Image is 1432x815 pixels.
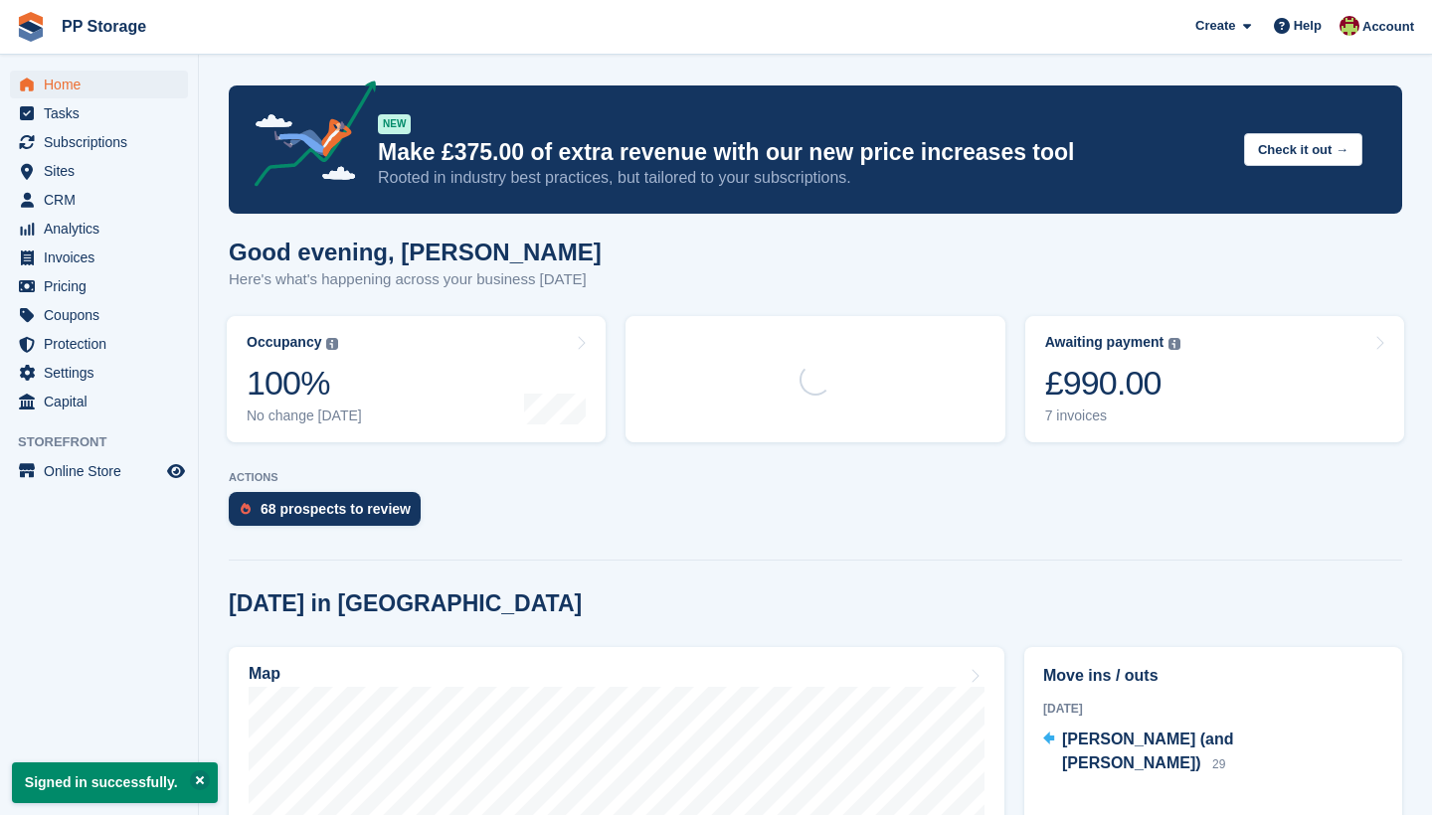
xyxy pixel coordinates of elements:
[44,157,163,185] span: Sites
[44,244,163,271] span: Invoices
[18,432,198,452] span: Storefront
[261,501,411,517] div: 68 prospects to review
[1294,16,1322,36] span: Help
[10,359,188,387] a: menu
[1244,133,1362,166] button: Check it out →
[247,334,321,351] div: Occupancy
[44,457,163,485] span: Online Store
[10,388,188,415] a: menu
[1212,757,1225,771] span: 29
[227,316,606,442] a: Occupancy 100% No change [DATE]
[10,272,188,300] a: menu
[44,71,163,98] span: Home
[54,10,154,43] a: PP Storage
[44,301,163,329] span: Coupons
[12,762,218,803] p: Signed in successfully.
[326,338,338,350] img: icon-info-grey-7440780725fd019a000dd9b08b2336e03edf1995a4989e88bcd33f0948082b44.svg
[238,81,377,194] img: price-adjustments-announcement-icon-8257ccfd72463d97f412b2fc003d46551f7dbcb40ab6d574587a9cd5c0d94...
[241,503,251,515] img: prospect-51fa495bee0391a8d652442698ab0144808aea92771e9ea1ae160a38d050c398.svg
[44,388,163,415] span: Capital
[1340,16,1359,36] img: Max Allen
[44,215,163,243] span: Analytics
[44,186,163,214] span: CRM
[10,157,188,185] a: menu
[1043,664,1383,688] h2: Move ins / outs
[10,457,188,485] a: menu
[1045,363,1181,404] div: £990.00
[378,138,1228,167] p: Make £375.00 of extra revenue with our new price increases tool
[1043,700,1383,718] div: [DATE]
[164,459,188,483] a: Preview store
[1168,338,1180,350] img: icon-info-grey-7440780725fd019a000dd9b08b2336e03edf1995a4989e88bcd33f0948082b44.svg
[44,330,163,358] span: Protection
[249,665,280,683] h2: Map
[1043,728,1383,777] a: [PERSON_NAME] (and [PERSON_NAME]) 29
[378,114,411,134] div: NEW
[10,301,188,329] a: menu
[10,330,188,358] a: menu
[229,268,602,291] p: Here's what's happening across your business [DATE]
[1045,407,1181,424] div: 7 invoices
[247,363,362,404] div: 100%
[44,99,163,127] span: Tasks
[1045,334,1164,351] div: Awaiting payment
[229,590,582,617] h2: [DATE] in [GEOGRAPHIC_DATA]
[16,12,46,42] img: stora-icon-8386f47178a22dfd0bd8f6a31ec36ba5ce8667c1dd55bd0f319d3a0aa187defe.svg
[10,71,188,98] a: menu
[44,128,163,156] span: Subscriptions
[1362,17,1414,37] span: Account
[44,359,163,387] span: Settings
[378,167,1228,189] p: Rooted in industry best practices, but tailored to your subscriptions.
[229,492,431,536] a: 68 prospects to review
[1062,731,1233,771] span: [PERSON_NAME] (and [PERSON_NAME])
[10,128,188,156] a: menu
[44,272,163,300] span: Pricing
[10,99,188,127] a: menu
[247,407,362,424] div: No change [DATE]
[1195,16,1235,36] span: Create
[10,215,188,243] a: menu
[1025,316,1404,442] a: Awaiting payment £990.00 7 invoices
[10,186,188,214] a: menu
[10,244,188,271] a: menu
[229,239,602,265] h1: Good evening, [PERSON_NAME]
[229,471,1402,484] p: ACTIONS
